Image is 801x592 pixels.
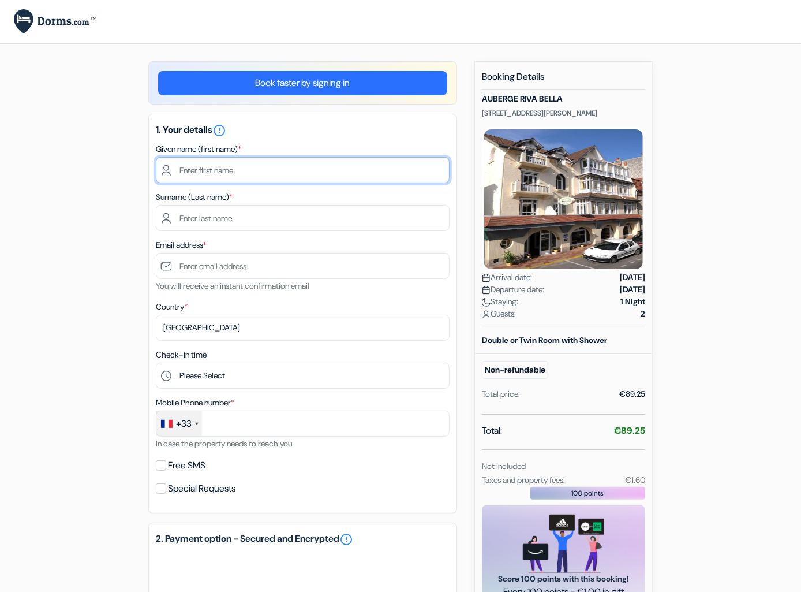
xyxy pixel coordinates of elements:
p: [STREET_ADDRESS][PERSON_NAME] [482,109,645,118]
div: €89.25 [619,388,645,400]
small: In case the property needs to reach you [156,438,292,449]
label: Free SMS [168,457,205,474]
label: Given name (first name) [156,143,241,155]
small: Non-refundable [482,361,548,379]
img: gift_card_hero_new.png [523,515,604,573]
span: Total: [482,424,502,438]
strong: 1 Night [620,296,645,308]
img: calendar.svg [482,286,491,295]
b: Double or Twin Room with Shower [482,335,607,345]
img: moon.svg [482,298,491,307]
small: Not included [482,461,526,471]
h5: AUBERGE RIVA BELLA [482,94,645,104]
input: Enter last name [156,205,450,231]
span: Departure date: [482,284,544,296]
label: Country [156,301,188,313]
span: Guests: [482,308,516,320]
a: error_outline [212,124,226,136]
div: Total price: [482,388,520,400]
div: +33 [176,417,192,431]
input: Enter email address [156,253,450,279]
a: Book faster by signing in [158,71,447,95]
span: 100 points [572,488,604,498]
span: Score 100 points with this booking! [496,573,631,585]
small: €1.60 [625,475,645,485]
label: Special Requests [168,481,235,497]
img: user_icon.svg [482,310,491,319]
label: Check-in time [156,349,207,361]
label: Mobile Phone number [156,397,234,409]
input: Enter first name [156,157,450,183]
a: error_outline [339,533,353,546]
img: calendar.svg [482,274,491,282]
span: Arrival date: [482,271,532,284]
div: France: +33 [156,411,202,436]
label: Surname (Last name) [156,191,233,203]
span: Staying: [482,296,518,308]
small: You will receive an instant confirmation email [156,281,309,291]
h5: 2. Payment option - Secured and Encrypted [156,533,450,546]
h5: Booking Details [482,71,645,90]
strong: €89.25 [614,425,645,437]
h5: 1. Your details [156,124,450,137]
img: Dorms.com [14,9,96,34]
strong: [DATE] [620,271,645,284]
strong: [DATE] [620,284,645,296]
i: error_outline [212,124,226,137]
strong: 2 [641,308,645,320]
label: Email address [156,239,206,251]
small: Taxes and property fees: [482,475,565,485]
